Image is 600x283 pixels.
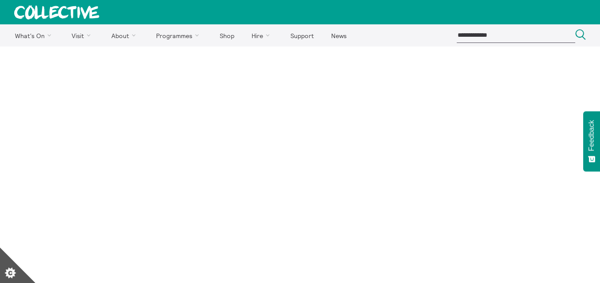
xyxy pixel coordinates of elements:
a: News [323,24,354,47]
a: Programmes [149,24,210,47]
span: Feedback [588,120,596,151]
button: Feedback - Show survey [583,111,600,171]
a: What's On [7,24,62,47]
a: Shop [212,24,242,47]
a: About [103,24,147,47]
a: Support [283,24,321,47]
a: Visit [64,24,102,47]
a: Hire [244,24,281,47]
